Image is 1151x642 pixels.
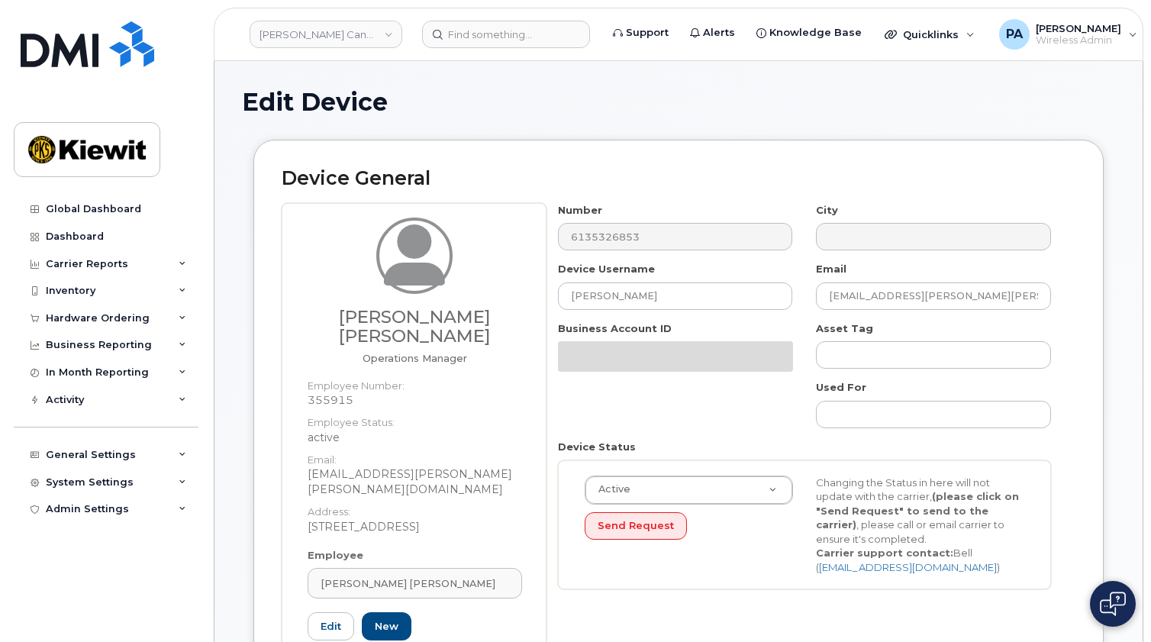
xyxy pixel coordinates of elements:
label: City [816,203,838,218]
label: Business Account ID [558,321,672,336]
strong: Carrier support contact: [816,547,953,559]
label: Employee [308,548,363,563]
h3: [PERSON_NAME] [PERSON_NAME] [308,308,522,347]
span: Active [589,482,630,496]
a: Edit [308,612,354,640]
strong: (please click on "Send Request" to send to the carrier) [816,490,1019,531]
span: [PERSON_NAME] [PERSON_NAME] [321,576,495,591]
img: Open chat [1100,592,1126,616]
label: Used For [816,380,866,395]
label: Email [816,262,846,276]
a: Active [585,476,792,504]
span: Job title [363,352,467,364]
label: Asset Tag [816,321,873,336]
a: New [362,612,411,640]
dt: Employee Number: [308,371,522,393]
dt: Email: [308,445,522,467]
label: Number [558,203,602,218]
dd: [STREET_ADDRESS] [308,519,522,534]
dt: Address: [308,497,522,519]
dt: Employee Status: [308,408,522,430]
h2: Device General [282,168,1075,189]
dd: [EMAIL_ADDRESS][PERSON_NAME][PERSON_NAME][DOMAIN_NAME] [308,466,522,497]
label: Device Username [558,262,655,276]
a: [PERSON_NAME] [PERSON_NAME] [308,568,522,598]
a: [EMAIL_ADDRESS][DOMAIN_NAME] [819,561,997,573]
button: Send Request [585,512,687,540]
h1: Edit Device [242,89,1115,115]
label: Device Status [558,440,636,454]
dd: active [308,430,522,445]
div: Changing the Status in here will not update with the carrier, , please call or email carrier to e... [804,476,1036,575]
dd: 355915 [308,392,522,408]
